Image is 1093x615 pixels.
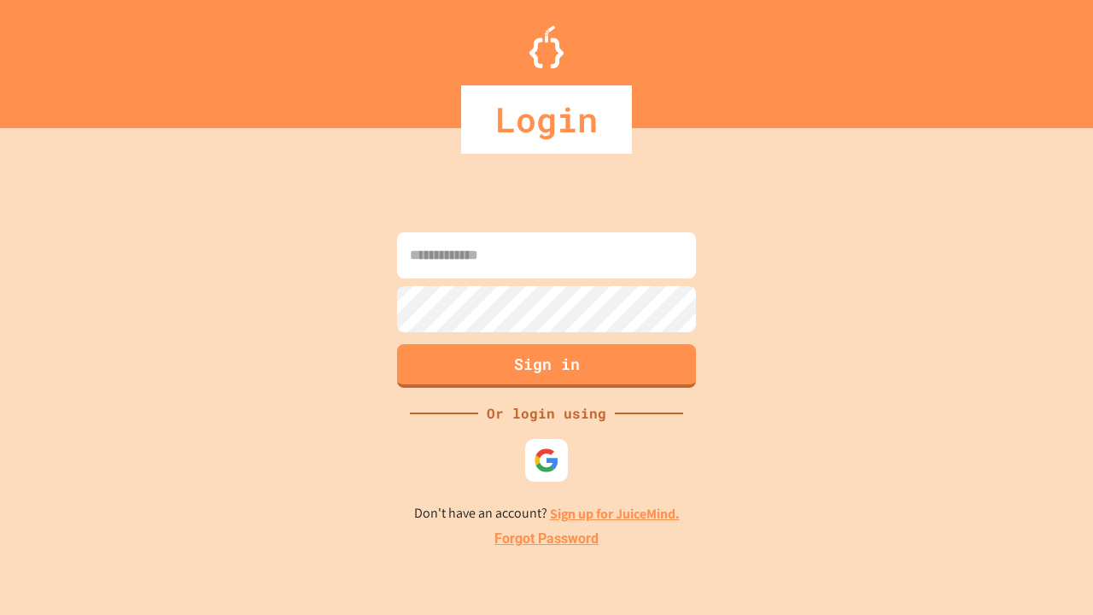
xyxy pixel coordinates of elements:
[414,503,680,524] p: Don't have an account?
[461,85,632,154] div: Login
[494,529,599,549] a: Forgot Password
[550,505,680,523] a: Sign up for JuiceMind.
[478,403,615,424] div: Or login using
[534,448,559,473] img: google-icon.svg
[397,344,696,388] button: Sign in
[1021,547,1076,598] iframe: chat widget
[951,472,1076,545] iframe: chat widget
[529,26,564,68] img: Logo.svg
